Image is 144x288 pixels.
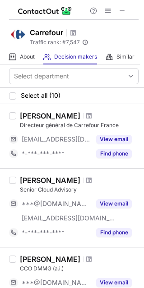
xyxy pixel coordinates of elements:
[9,26,27,44] img: 37259aa4f5cbd3f9ef51d4c597a6a16a
[96,149,132,158] button: Reveal Button
[54,53,97,60] span: Decision makers
[20,176,80,185] div: [PERSON_NAME]
[96,199,132,208] button: Reveal Button
[18,5,72,16] img: ContactOut v5.3.10
[21,92,60,99] span: Select all (10)
[22,279,91,287] span: ***@[DOMAIN_NAME]
[96,278,132,287] button: Reveal Button
[20,265,139,273] div: CCO DMMG (a.i.)
[20,255,80,264] div: [PERSON_NAME]
[20,53,35,60] span: About
[20,121,139,129] div: Directeur général de Carrefour France
[30,27,63,38] h1: Carrefour
[20,186,139,194] div: Senior Cloud Advisory
[96,135,132,144] button: Reveal Button
[22,135,91,143] span: [EMAIL_ADDRESS][DOMAIN_NAME]
[30,39,80,46] span: Traffic rank: # 7,547
[22,200,91,208] span: ***@[DOMAIN_NAME]
[116,53,135,60] span: Similar
[96,228,132,237] button: Reveal Button
[14,72,69,81] div: Select department
[20,111,80,120] div: [PERSON_NAME]
[22,214,116,222] span: [EMAIL_ADDRESS][DOMAIN_NAME]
